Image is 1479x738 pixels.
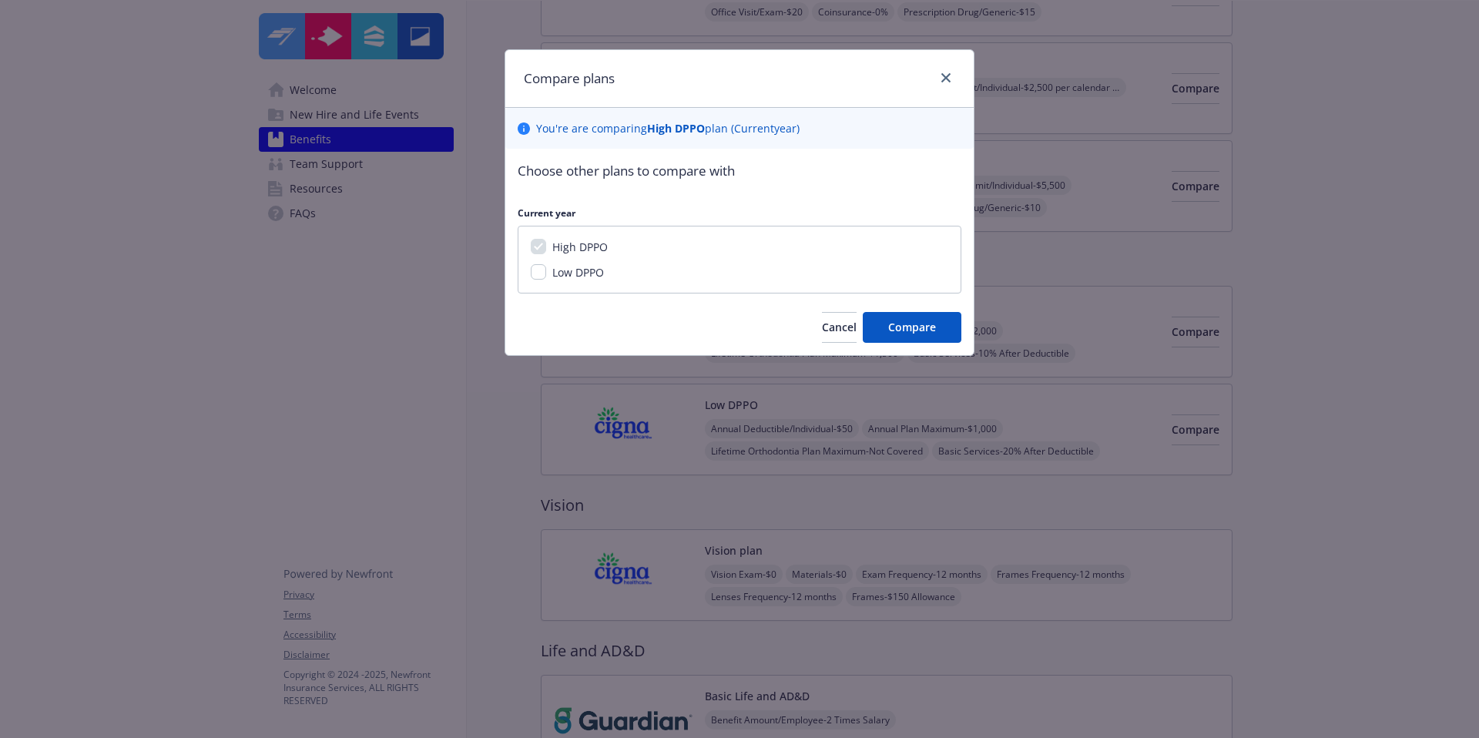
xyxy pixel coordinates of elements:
span: Compare [888,320,936,334]
b: High DPPO [647,121,705,136]
span: Low DPPO [552,265,604,280]
button: Cancel [822,312,857,343]
p: Current year [518,206,961,220]
button: Compare [863,312,961,343]
a: close [937,69,955,87]
p: You ' re are comparing plan ( Current year) [536,120,800,136]
span: High DPPO [552,240,608,254]
h1: Compare plans [524,69,615,89]
span: Cancel [822,320,857,334]
p: Choose other plans to compare with [518,161,961,181]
